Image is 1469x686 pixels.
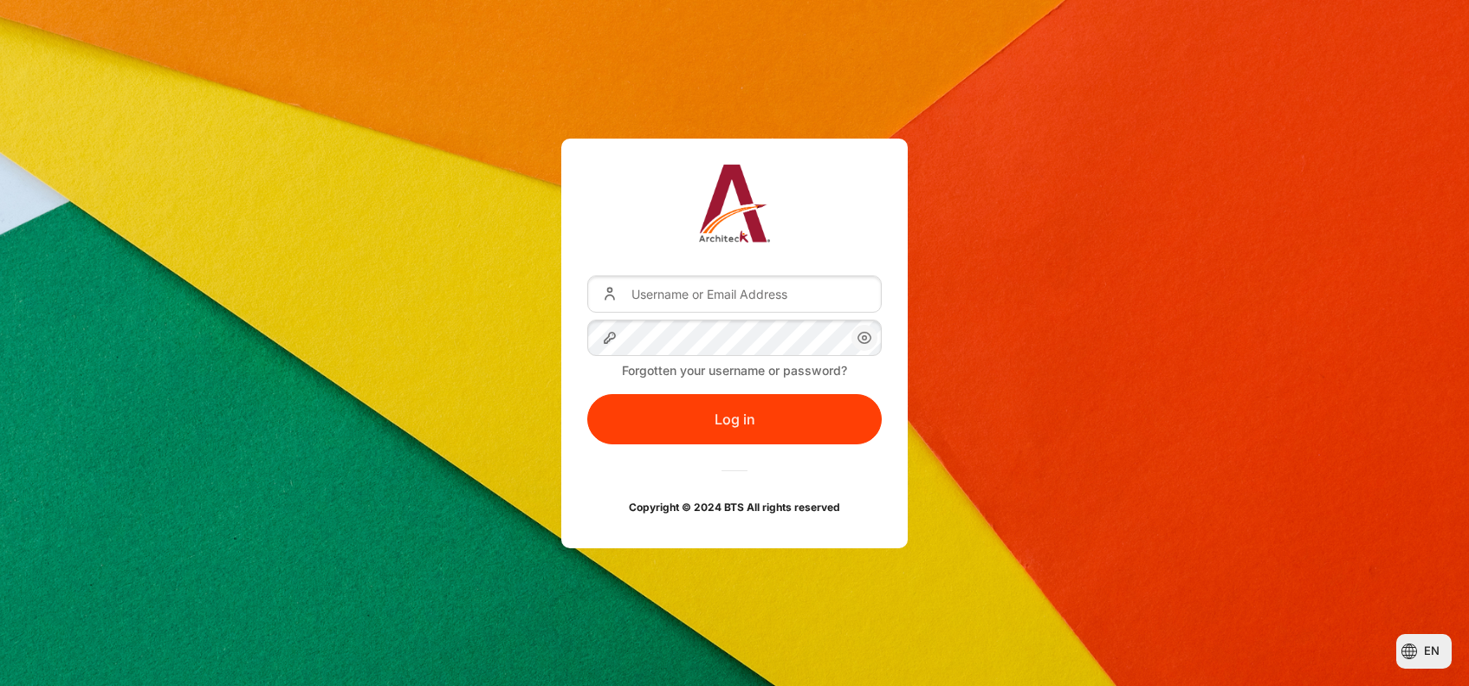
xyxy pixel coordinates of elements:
[1396,634,1452,669] button: Languages
[1424,643,1440,660] span: en
[629,501,840,514] strong: Copyright © 2024 BTS All rights reserved
[587,394,882,444] button: Log in
[699,165,771,243] img: Architeck
[699,165,771,249] a: Architeck
[622,363,847,378] a: Forgotten your username or password?
[587,275,882,312] input: Username or Email Address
